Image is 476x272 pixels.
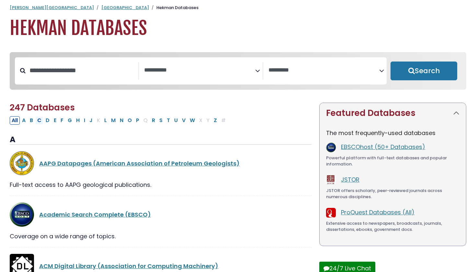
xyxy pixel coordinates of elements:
[212,116,219,125] button: Filter Results Z
[87,116,95,125] button: Filter Results J
[39,159,240,167] a: AAPG Datapages (American Association of Petroleum Geologists)
[268,67,379,74] textarea: Search
[52,116,58,125] button: Filter Results E
[118,116,125,125] button: Filter Results N
[165,116,172,125] button: Filter Results T
[10,52,466,90] nav: Search filters
[341,143,425,151] a: EBSCOhost (50+ Databases)
[126,116,134,125] button: Filter Results O
[59,116,65,125] button: Filter Results F
[157,116,164,125] button: Filter Results S
[10,5,94,11] a: [PERSON_NAME][GEOGRAPHIC_DATA]
[150,116,157,125] button: Filter Results R
[149,5,198,11] li: Hekman Databases
[102,116,109,125] button: Filter Results L
[326,129,459,137] p: The most frequently-used databases
[326,220,459,233] div: Extensive access to newspapers, broadcasts, journals, dissertations, ebooks, government docs.
[101,5,149,11] a: [GEOGRAPHIC_DATA]
[10,116,20,125] button: All
[39,210,151,219] a: Academic Search Complete (EBSCO)
[74,116,82,125] button: Filter Results H
[180,116,187,125] button: Filter Results V
[66,116,74,125] button: Filter Results G
[28,116,35,125] button: Filter Results B
[26,65,138,76] input: Search database by title or keyword
[326,155,459,167] div: Powerful platform with full-text databases and popular information.
[10,135,312,145] h3: A
[134,116,141,125] button: Filter Results P
[341,208,414,216] a: ProQuest Databases (All)
[44,116,51,125] button: Filter Results D
[39,262,218,270] a: ACM Digital Library (Association for Computing Machinery)
[188,116,197,125] button: Filter Results W
[82,116,87,125] button: Filter Results I
[341,176,359,184] a: JSTOR
[391,62,457,80] button: Submit for Search Results
[10,116,228,124] div: Alpha-list to filter by first letter of database name
[326,187,459,200] div: JSTOR offers scholarly, peer-reviewed journals across numerous disciplines.
[20,116,28,125] button: Filter Results A
[10,180,312,189] div: Full-text access to AAPG geological publications.
[320,103,466,123] button: Featured Databases
[109,116,118,125] button: Filter Results M
[35,116,43,125] button: Filter Results C
[10,5,466,11] nav: breadcrumb
[144,67,255,74] textarea: Search
[10,232,312,241] div: Coverage on a wide range of topics.
[10,17,466,39] h1: Hekman Databases
[172,116,180,125] button: Filter Results U
[10,102,75,113] span: 247 Databases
